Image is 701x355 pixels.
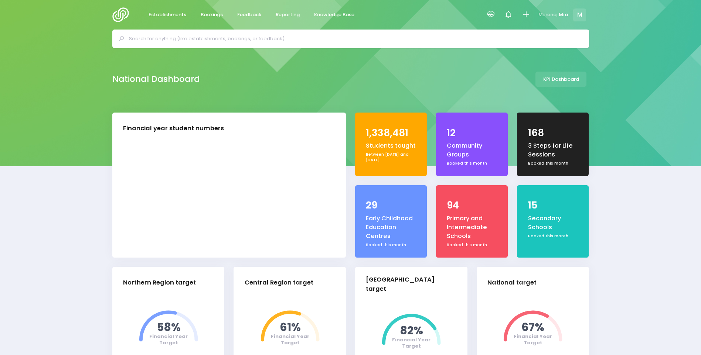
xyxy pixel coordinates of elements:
div: 94 [447,198,497,213]
a: Establishments [143,8,193,22]
div: Secondary Schools [528,214,578,232]
input: Search for anything (like establishments, bookings, or feedback) [129,33,579,44]
span: Mia [559,11,568,18]
div: Booked this month [447,161,497,166]
div: Students taught [366,141,416,150]
div: Booked this month [366,242,416,248]
div: 3 Steps for Life Sessions [528,141,578,159]
a: Knowledge Base [308,8,361,22]
h2: National Dashboard [112,74,200,84]
div: National target [487,278,537,287]
div: Northern Region target [123,278,196,287]
img: Logo [112,7,133,22]
div: 15 [528,198,578,213]
div: 29 [366,198,416,213]
div: Between [DATE] and [DATE] [366,152,416,163]
a: KPI Dashboard [535,72,586,87]
div: Early Childhood Education Centres [366,214,416,241]
div: 12 [447,126,497,140]
span: Bookings [201,11,223,18]
span: Mōrena, [538,11,558,18]
span: M [573,8,586,21]
a: Reporting [270,8,306,22]
div: Financial year student numbers [123,124,224,133]
a: Bookings [195,8,229,22]
span: Knowledge Base [314,11,354,18]
div: [GEOGRAPHIC_DATA] target [366,275,450,294]
span: Reporting [276,11,300,18]
div: Booked this month [528,161,578,166]
a: Feedback [231,8,268,22]
span: Establishments [149,11,186,18]
div: Booked this month [528,233,578,239]
span: Feedback [237,11,261,18]
div: Central Region target [245,278,313,287]
div: Booked this month [447,242,497,248]
div: 168 [528,126,578,140]
div: 1,338,481 [366,126,416,140]
div: Community Groups [447,141,497,159]
div: Primary and Intermediate Schools [447,214,497,241]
